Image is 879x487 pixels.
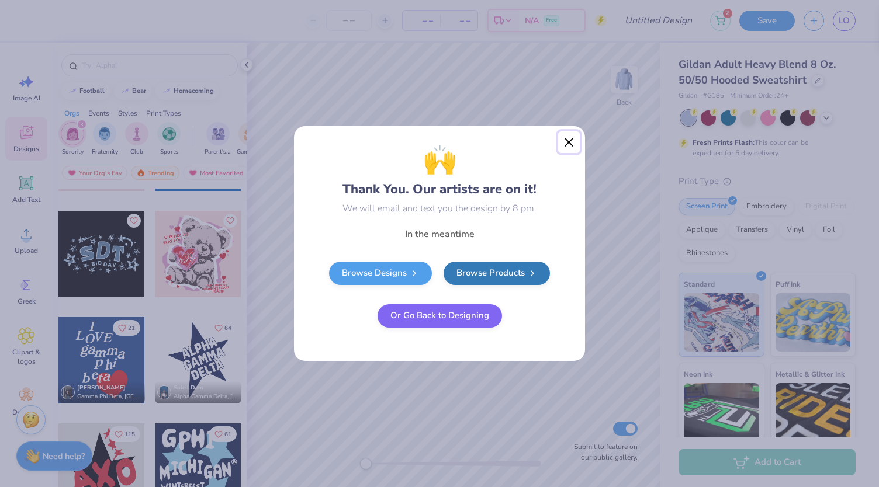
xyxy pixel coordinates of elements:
[558,131,580,154] button: Close
[342,140,537,199] div: Thank You. Our artists are on it!
[342,201,537,215] div: We will email and text you the design by 8 pm.
[405,228,475,241] span: In the meantime
[378,304,502,328] button: Or Go Back to Designing
[444,262,550,285] a: Browse Products
[423,140,456,180] span: 🙌
[329,262,432,285] a: Browse Designs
